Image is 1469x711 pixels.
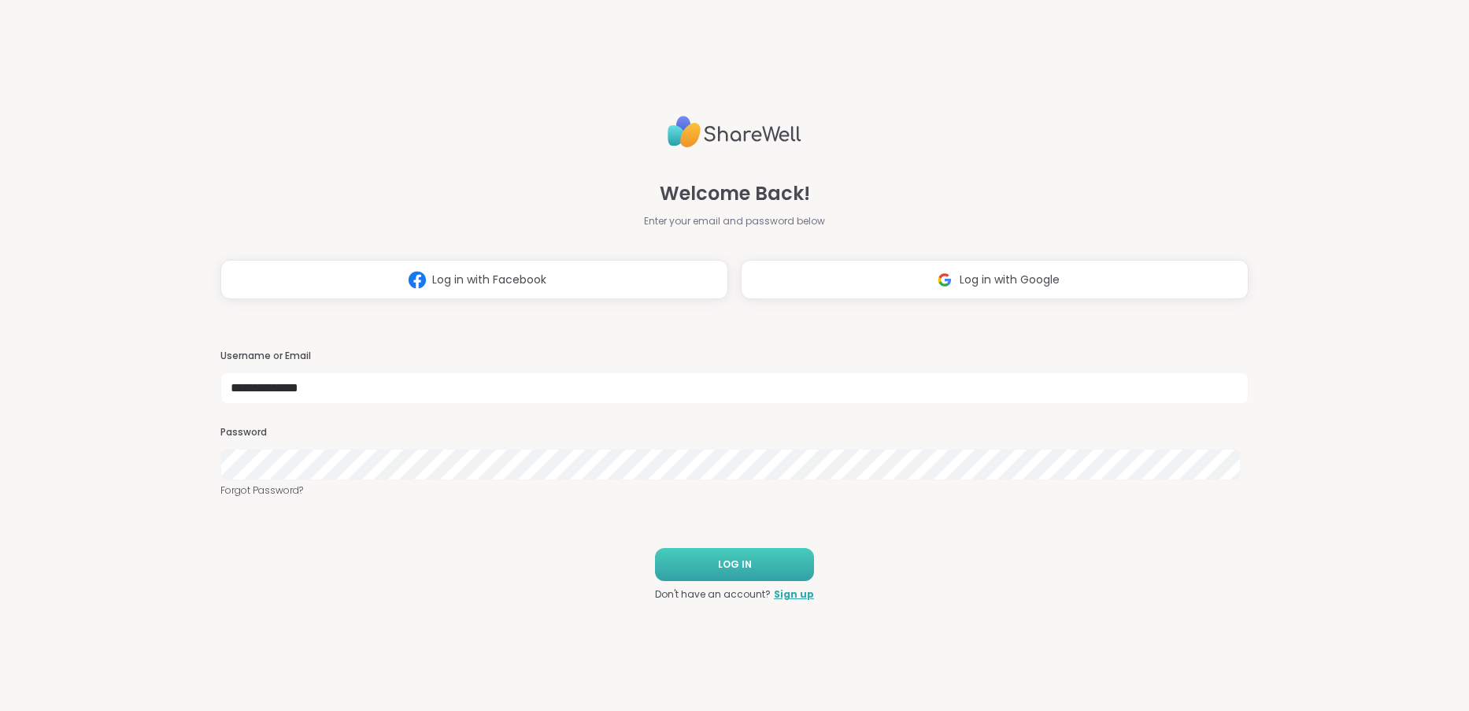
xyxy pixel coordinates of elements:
[220,350,1249,363] h3: Username or Email
[718,557,752,572] span: LOG IN
[655,548,814,581] button: LOG IN
[402,265,432,294] img: ShareWell Logomark
[668,109,801,154] img: ShareWell Logo
[741,260,1249,299] button: Log in with Google
[930,265,960,294] img: ShareWell Logomark
[960,272,1060,288] span: Log in with Google
[220,260,728,299] button: Log in with Facebook
[660,180,810,208] span: Welcome Back!
[432,272,546,288] span: Log in with Facebook
[774,587,814,602] a: Sign up
[644,214,825,228] span: Enter your email and password below
[220,426,1249,439] h3: Password
[220,483,1249,498] a: Forgot Password?
[655,587,771,602] span: Don't have an account?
